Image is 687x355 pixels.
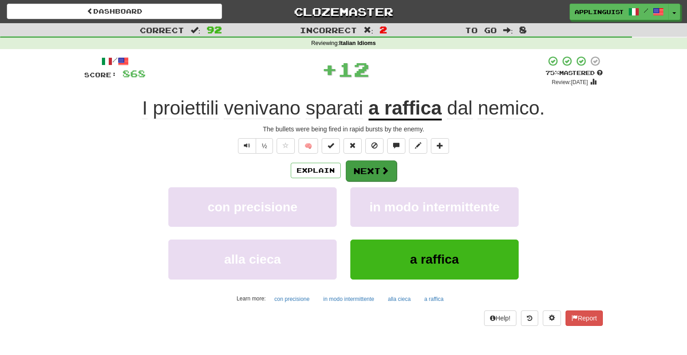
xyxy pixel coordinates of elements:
button: con precisione [269,292,314,306]
button: Favorite sentence (alt+f) [277,138,295,154]
span: 92 [207,24,222,35]
button: con precisione [168,187,337,227]
button: Ignore sentence (alt+i) [365,138,384,154]
span: 75 % [546,69,559,76]
span: / [644,7,648,14]
span: venivano [224,97,300,119]
button: a raffica [350,240,519,279]
u: a raffica [369,97,442,120]
button: Edit sentence (alt+d) [409,138,427,154]
button: alla cieca [383,292,416,306]
span: 2 [379,24,387,35]
span: in modo intermittente [369,200,500,214]
span: 868 [122,68,146,79]
button: Set this sentence to 100% Mastered (alt+m) [322,138,340,154]
small: Learn more: [237,295,266,302]
a: Applinguist / [570,4,669,20]
span: proiettili [153,97,219,119]
span: + [322,55,338,83]
span: dal [447,97,473,119]
button: Report [566,310,603,326]
button: Next [346,160,397,181]
div: / [84,55,146,67]
button: Round history (alt+y) [521,310,538,326]
div: The bullets were being fired in rapid bursts by the enemy. [84,125,603,134]
span: I [142,97,148,119]
button: in modo intermittente [318,292,379,306]
a: Dashboard [7,4,222,19]
a: Clozemaster [236,4,451,20]
div: Text-to-speech controls [236,138,273,154]
span: 8 [519,24,527,35]
span: Applinguist [575,8,624,16]
button: Discuss sentence (alt+u) [387,138,405,154]
span: a raffica [410,252,459,266]
span: Incorrect [300,25,357,35]
button: Play sentence audio (ctl+space) [238,138,256,154]
div: Mastered [546,69,603,77]
button: Reset to 0% Mastered (alt+r) [343,138,362,154]
small: Review: [DATE] [552,79,588,85]
span: alla cieca [224,252,281,266]
strong: Italian Idioms [339,40,376,46]
button: Explain [291,163,341,178]
button: a raffica [419,292,449,306]
span: : [191,26,201,34]
span: : [364,26,374,34]
button: in modo intermittente [350,187,519,227]
button: 🧠 [298,138,318,154]
span: : [503,26,513,34]
span: 12 [338,58,369,80]
button: ½ [256,138,273,154]
button: Add to collection (alt+a) [431,138,449,154]
span: con precisione [207,200,298,214]
span: Correct [140,25,184,35]
span: . [442,97,545,119]
button: alla cieca [168,240,337,279]
span: nemico [478,97,539,119]
span: sparati [306,97,363,119]
span: To go [465,25,497,35]
span: Score: [84,71,117,79]
button: Help! [484,310,516,326]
